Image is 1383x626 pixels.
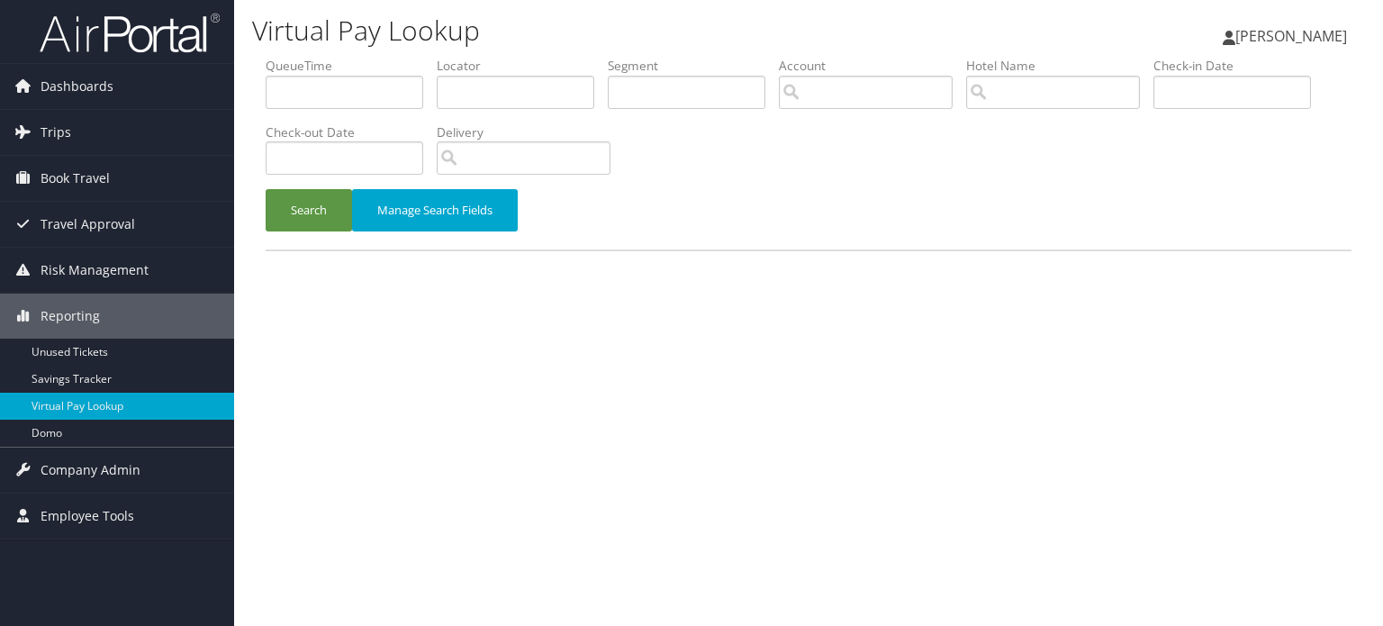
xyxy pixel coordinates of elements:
label: Delivery [437,123,624,141]
label: Account [779,57,966,75]
span: Trips [41,110,71,155]
span: Risk Management [41,248,149,293]
span: [PERSON_NAME] [1235,26,1347,46]
label: Locator [437,57,608,75]
label: QueueTime [266,57,437,75]
span: Company Admin [41,448,140,493]
button: Manage Search Fields [352,189,518,231]
span: Travel Approval [41,202,135,247]
label: Check-in Date [1153,57,1324,75]
span: Book Travel [41,156,110,201]
label: Check-out Date [266,123,437,141]
label: Segment [608,57,779,75]
button: Search [266,189,352,231]
a: [PERSON_NAME] [1223,9,1365,63]
label: Hotel Name [966,57,1153,75]
span: Employee Tools [41,494,134,539]
span: Dashboards [41,64,113,109]
h1: Virtual Pay Lookup [252,12,994,50]
img: airportal-logo.png [40,12,220,54]
span: Reporting [41,294,100,339]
